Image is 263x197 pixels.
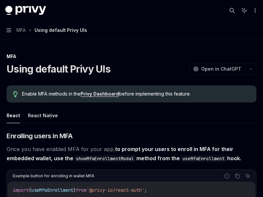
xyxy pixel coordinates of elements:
button: React [7,108,20,123]
span: import [13,187,29,193]
button: Copy the contents from the code block [233,172,242,180]
span: { [29,187,31,193]
code: useMfaEnrollment [180,155,227,162]
button: More actions [251,6,258,15]
a: Privy Dashboard [81,91,119,97]
h1: Using default Privy UIs [7,63,110,75]
div: MFA [7,53,256,60]
button: Report incorrect code [223,172,231,180]
img: dark logo [5,6,46,15]
span: from [76,187,86,193]
span: MFA [16,26,26,34]
div: Using default Privy UIs [35,26,87,34]
code: showMfaEnrollmentModal [73,155,136,162]
button: React Native [28,108,58,123]
button: Ask AI [244,172,252,180]
button: Open in ChatGPT [189,63,245,75]
span: Open in ChatGPT [201,66,241,72]
span: useMfaEnrollment [31,187,73,193]
strong: to prompt your users to enroll in MFA for their embedded wallet, use the method from the hook. [7,146,241,162]
span: ; [144,187,147,193]
svg: Tip [13,91,18,97]
span: '@privy-io/react-auth' [86,187,144,193]
span: Enable MFA methods in the before implementing this feature. [22,91,250,97]
span: } [73,187,76,193]
div: Example button for enrolling in wallet MFA [13,172,94,180]
span: Once you have enabled MFA for your app, [7,144,256,163]
span: Enrolling users in MFA [7,131,72,141]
